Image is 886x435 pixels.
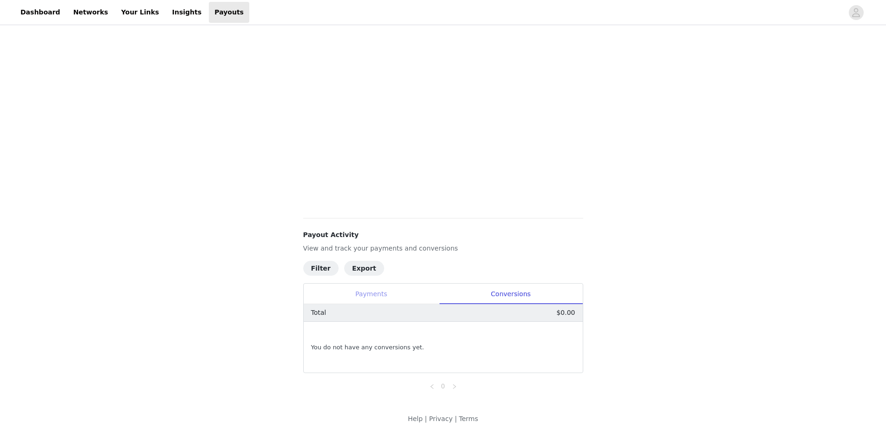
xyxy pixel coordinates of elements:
i: icon: right [452,384,457,389]
li: 0 [438,381,449,392]
div: avatar [852,5,860,20]
a: Terms [459,415,478,422]
a: Dashboard [15,2,66,23]
a: Your Links [115,2,165,23]
button: Export [344,261,384,276]
a: Networks [67,2,113,23]
a: Insights [167,2,207,23]
li: Next Page [449,381,460,392]
div: Conversions [439,284,583,305]
button: Filter [303,261,339,276]
a: 0 [438,381,448,391]
i: icon: left [429,384,435,389]
p: Total [311,308,326,318]
li: Previous Page [426,381,438,392]
p: View and track your payments and conversions [303,244,583,253]
span: | [455,415,457,422]
span: You do not have any conversions yet. [311,343,424,352]
div: Payments [304,284,439,305]
a: Help [408,415,423,422]
h4: Payout Activity [303,230,583,240]
span: | [425,415,427,422]
p: $0.00 [556,308,575,318]
a: Payouts [209,2,249,23]
a: Privacy [429,415,453,422]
